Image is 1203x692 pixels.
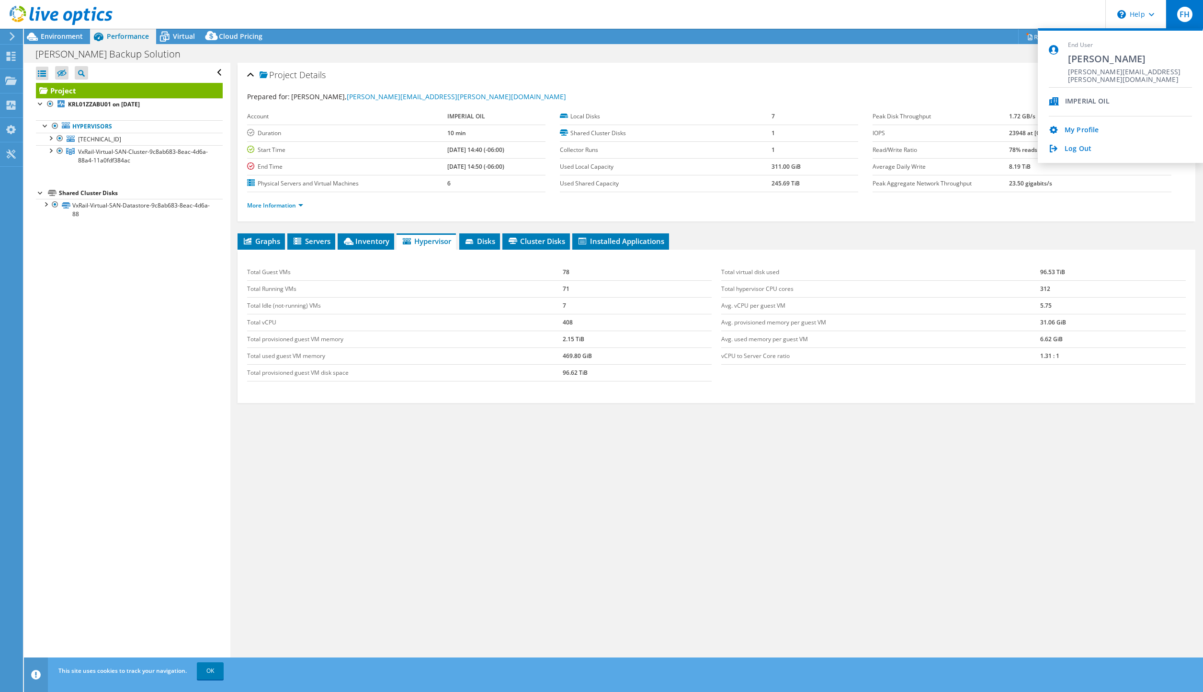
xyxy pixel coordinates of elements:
[291,92,566,101] span: [PERSON_NAME],
[260,70,297,80] span: Project
[1009,179,1052,187] b: 23.50 gigabits/s
[563,297,712,314] td: 7
[247,128,447,138] label: Duration
[36,98,223,111] a: KRL01ZZABU01 on [DATE]
[247,162,447,172] label: End Time
[721,347,1040,364] td: vCPU to Server Core ratio
[68,100,140,108] b: KRL01ZZABU01 on [DATE]
[1068,52,1192,65] span: [PERSON_NAME]
[219,32,262,41] span: Cloud Pricing
[873,112,1009,121] label: Peak Disk Throughput
[1040,331,1186,347] td: 6.62 GiB
[299,69,326,81] span: Details
[563,264,712,281] td: 78
[873,179,1009,188] label: Peak Aggregate Network Throughput
[247,364,563,381] td: Total provisioned guest VM disk space
[247,179,447,188] label: Physical Servers and Virtual Machines
[173,32,195,41] span: Virtual
[1009,162,1031,171] b: 8.19 TiB
[1040,280,1186,297] td: 312
[1068,68,1192,77] span: [PERSON_NAME][EMAIL_ADDRESS][PERSON_NAME][DOMAIN_NAME]
[36,133,223,145] a: [TECHNICAL_ID]
[401,236,451,246] span: Hypervisor
[560,162,771,172] label: Used Local Capacity
[247,297,563,314] td: Total Idle (not-running) VMs
[772,179,800,187] b: 245.69 TiB
[1009,129,1133,137] b: 23948 at [GEOGRAPHIC_DATA], 23947 at 95%
[1177,7,1192,22] span: FH
[58,667,187,675] span: This site uses cookies to track your navigation.
[721,280,1040,297] td: Total hypervisor CPU cores
[507,236,565,246] span: Cluster Disks
[1065,126,1099,135] a: My Profile
[247,347,563,364] td: Total used guest VM memory
[1040,264,1186,281] td: 96.53 TiB
[563,364,712,381] td: 96.62 TiB
[78,148,208,164] span: VxRail-Virtual-SAN-Cluster-9c8ab683-8eac-4d6a-88a4-11a0fdf384ac
[563,314,712,331] td: 408
[560,128,771,138] label: Shared Cluster Disks
[247,145,447,155] label: Start Time
[36,83,223,98] a: Project
[873,145,1009,155] label: Read/Write Ratio
[247,280,563,297] td: Total Running VMs
[721,331,1040,347] td: Avg. used memory per guest VM
[247,92,290,101] label: Prepared for:
[721,314,1040,331] td: Avg. provisioned memory per guest VM
[721,264,1040,281] td: Total virtual disk used
[563,280,712,297] td: 71
[873,162,1009,172] label: Average Daily Write
[447,162,504,171] b: [DATE] 14:50 (-06:00)
[1009,112,1035,120] b: 1.72 GB/s
[1040,314,1186,331] td: 31.06 GiB
[247,331,563,347] td: Total provisioned guest VM memory
[560,112,771,121] label: Local Disks
[721,297,1040,314] td: Avg. vCPU per guest VM
[1040,347,1186,364] td: 1.31 : 1
[772,162,801,171] b: 311.00 GiB
[560,145,771,155] label: Collector Runs
[1018,29,1064,44] a: Reports
[247,264,563,281] td: Total Guest VMs
[447,179,451,187] b: 6
[342,236,389,246] span: Inventory
[1117,10,1126,19] svg: \n
[873,128,1009,138] label: IOPS
[772,129,775,137] b: 1
[1040,297,1186,314] td: 5.75
[464,236,495,246] span: Disks
[107,32,149,41] span: Performance
[59,187,223,199] div: Shared Cluster Disks
[563,347,712,364] td: 469.80 GiB
[292,236,330,246] span: Servers
[41,32,83,41] span: Environment
[1065,145,1091,154] a: Log Out
[36,120,223,133] a: Hypervisors
[247,112,447,121] label: Account
[36,145,223,166] a: VxRail-Virtual-SAN-Cluster-9c8ab683-8eac-4d6a-88a4-11a0fdf384ac
[447,129,466,137] b: 10 min
[772,112,775,120] b: 7
[242,236,280,246] span: Graphs
[31,49,195,59] h1: [PERSON_NAME] Backup Solution
[197,662,224,680] a: OK
[1065,97,1110,106] div: IMPERIAL OIL
[447,112,485,120] b: IMPERIAL OIL
[247,201,303,209] a: More Information
[247,314,563,331] td: Total vCPU
[78,135,121,143] span: [TECHNICAL_ID]
[1009,146,1073,154] b: 78% reads / 22% writes
[560,179,771,188] label: Used Shared Capacity
[347,92,566,101] a: [PERSON_NAME][EMAIL_ADDRESS][PERSON_NAME][DOMAIN_NAME]
[563,331,712,347] td: 2.15 TiB
[577,236,664,246] span: Installed Applications
[772,146,775,154] b: 1
[36,199,223,220] a: VxRail-Virtual-SAN-Datastore-9c8ab683-8eac-4d6a-88
[1068,41,1192,49] span: End User
[447,146,504,154] b: [DATE] 14:40 (-06:00)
